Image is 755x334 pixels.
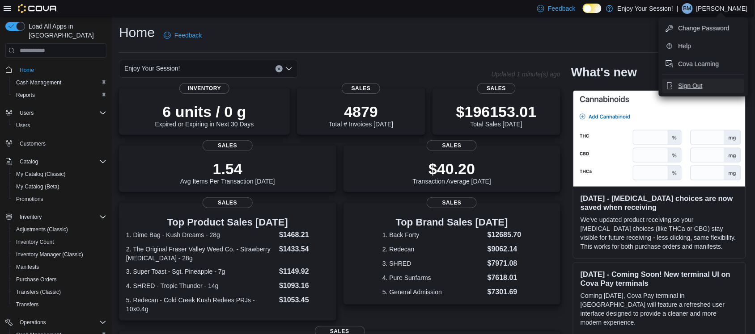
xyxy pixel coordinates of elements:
[488,230,522,240] dd: $12685.70
[9,89,110,101] button: Reports
[13,262,42,272] a: Manifests
[9,248,110,261] button: Inventory Manager (Classic)
[571,65,637,79] h2: What's new
[679,24,730,33] span: Change Password
[16,138,106,149] span: Customers
[13,90,106,100] span: Reports
[126,230,276,239] dt: 1. Dime Bag - Kush Dreams - 28g
[329,103,393,128] div: Total # Invoices [DATE]
[9,286,110,298] button: Transfers (Classic)
[683,3,691,14] span: BM
[13,274,106,285] span: Purchase Orders
[16,276,57,283] span: Purchase Orders
[13,274,60,285] a: Purchase Orders
[677,3,679,14] p: |
[126,245,276,263] dt: 2. The Original Fraser Valley Weed Co. - Strawberry [MEDICAL_DATA] - 28g
[9,261,110,273] button: Manifests
[16,108,37,118] button: Users
[16,251,83,258] span: Inventory Manager (Classic)
[16,226,68,233] span: Adjustments (Classic)
[20,140,46,147] span: Customers
[618,3,674,14] p: Enjoy Your Session!
[16,238,54,246] span: Inventory Count
[13,90,38,100] a: Reports
[13,249,87,260] a: Inventory Manager (Classic)
[285,65,293,72] button: Open list of options
[160,26,205,44] a: Feedback
[9,298,110,311] button: Transfers
[583,4,602,13] input: Dark Mode
[696,3,748,14] p: [PERSON_NAME]
[16,108,106,118] span: Users
[25,22,106,40] span: Load All Apps in [GEOGRAPHIC_DATA]
[126,217,329,228] h3: Top Product Sales [DATE]
[180,160,275,185] div: Avg Items Per Transaction [DATE]
[581,270,738,288] h3: [DATE] - Coming Soon! New terminal UI on Cova Pay terminals
[16,317,106,328] span: Operations
[329,103,393,121] p: 4879
[427,197,477,208] span: Sales
[382,288,484,296] dt: 5. General Admission
[427,140,477,151] span: Sales
[126,267,276,276] dt: 3. Super Toast - Sgt. Pineapple - 7g
[203,140,253,151] span: Sales
[382,259,484,268] dt: 3. SHRED
[456,103,537,121] p: $196153.01
[488,258,522,269] dd: $7971.08
[9,273,110,286] button: Purchase Orders
[13,120,106,131] span: Users
[16,212,106,222] span: Inventory
[179,83,229,94] span: Inventory
[279,266,329,277] dd: $1149.92
[477,83,516,94] span: Sales
[279,244,329,255] dd: $1433.54
[279,295,329,305] dd: $1053.45
[16,196,43,203] span: Promotions
[20,109,34,117] span: Users
[13,249,106,260] span: Inventory Manager (Classic)
[124,63,180,74] span: Enjoy Your Session!
[662,21,745,35] button: Change Password
[279,280,329,291] dd: $1093.16
[9,119,110,132] button: Users
[2,316,110,329] button: Operations
[16,64,106,75] span: Home
[16,288,61,296] span: Transfers (Classic)
[581,215,738,251] p: We've updated product receiving so your [MEDICAL_DATA] choices (like THCa or CBG) stay visible fo...
[2,107,110,119] button: Users
[581,291,738,327] p: Coming [DATE], Cova Pay terminal in [GEOGRAPHIC_DATA] will feature a refreshed user interface des...
[20,67,34,74] span: Home
[13,120,34,131] a: Users
[9,168,110,180] button: My Catalog (Classic)
[2,63,110,76] button: Home
[548,4,575,13] span: Feedback
[16,212,45,222] button: Inventory
[679,59,719,68] span: Cova Learning
[9,193,110,205] button: Promotions
[488,287,522,297] dd: $7301.69
[18,4,58,13] img: Cova
[662,57,745,71] button: Cova Learning
[413,160,492,185] div: Transaction Average [DATE]
[13,287,106,297] span: Transfers (Classic)
[16,122,30,129] span: Users
[276,65,283,72] button: Clear input
[488,272,522,283] dd: $7618.01
[492,71,560,78] p: Updated 1 minute(s) ago
[155,103,254,128] div: Expired or Expiring in Next 30 Days
[16,92,35,99] span: Reports
[13,237,58,247] a: Inventory Count
[382,245,484,254] dt: 2. Redecan
[180,160,275,178] p: 1.54
[126,281,276,290] dt: 4. SHRED - Tropic Thunder - 14g
[13,77,106,88] span: Cash Management
[581,194,738,212] h3: [DATE] - [MEDICAL_DATA] choices are now saved when receiving
[126,296,276,313] dt: 5. Redecan - Cold Creek Kush Redees PRJs - 10x0.4g
[16,301,38,308] span: Transfers
[16,183,59,190] span: My Catalog (Beta)
[488,244,522,255] dd: $9062.14
[2,211,110,223] button: Inventory
[13,169,69,180] a: My Catalog (Classic)
[20,319,46,326] span: Operations
[9,76,110,89] button: Cash Management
